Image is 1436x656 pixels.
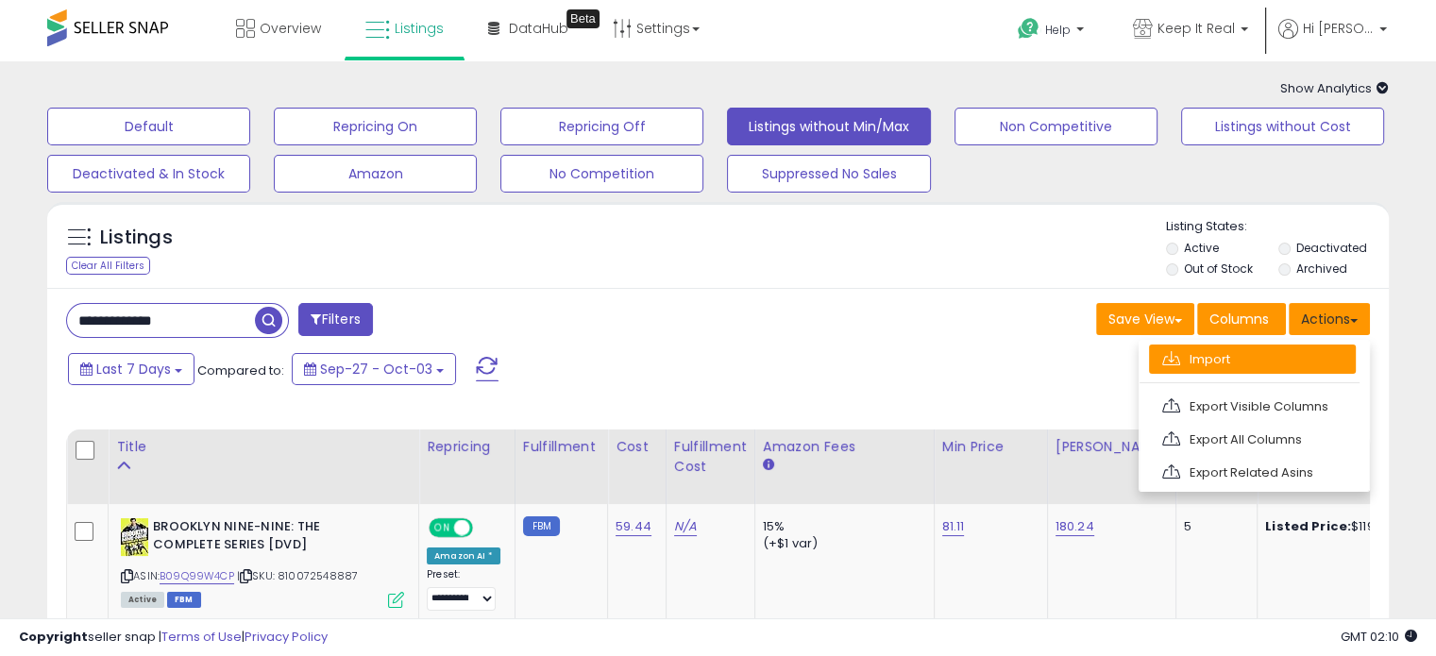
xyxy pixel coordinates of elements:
[942,437,1039,457] div: Min Price
[727,155,930,193] button: Suppressed No Sales
[320,360,432,378] span: Sep-27 - Oct-03
[616,437,658,457] div: Cost
[763,437,926,457] div: Amazon Fees
[500,155,703,193] button: No Competition
[1181,108,1384,145] button: Listings without Cost
[1149,345,1356,374] a: Import
[237,568,358,583] span: | SKU: 810072548887
[1017,17,1040,41] i: Get Help
[674,517,697,536] a: N/A
[1295,240,1366,256] label: Deactivated
[1184,261,1253,277] label: Out of Stock
[116,437,411,457] div: Title
[509,19,568,38] span: DataHub
[260,19,321,38] span: Overview
[1278,19,1387,61] a: Hi [PERSON_NAME]
[1341,628,1417,646] span: 2025-10-11 02:10 GMT
[427,547,500,564] div: Amazon AI *
[427,437,507,457] div: Repricing
[47,108,250,145] button: Default
[616,517,651,536] a: 59.44
[1149,458,1356,487] a: Export Related Asins
[1303,19,1374,38] span: Hi [PERSON_NAME]
[763,457,774,474] small: Amazon Fees.
[727,108,930,145] button: Listings without Min/Max
[431,520,454,536] span: ON
[1149,392,1356,421] a: Export Visible Columns
[1157,19,1235,38] span: Keep It Real
[121,518,148,556] img: 51tXgfFBrYL._SL40_.jpg
[160,568,234,584] a: B09Q99W4CP
[942,517,965,536] a: 81.11
[96,360,171,378] span: Last 7 Days
[274,155,477,193] button: Amazon
[292,353,456,385] button: Sep-27 - Oct-03
[1045,22,1071,38] span: Help
[1280,79,1389,97] span: Show Analytics
[1149,425,1356,454] a: Export All Columns
[1265,518,1422,535] div: $119.19
[47,155,250,193] button: Deactivated & In Stock
[955,108,1157,145] button: Non Competitive
[100,225,173,251] h5: Listings
[1096,303,1194,335] button: Save View
[523,437,600,457] div: Fulfillment
[1289,303,1370,335] button: Actions
[121,592,164,608] span: All listings currently available for purchase on Amazon
[566,9,600,28] div: Tooltip anchor
[470,520,500,536] span: OFF
[1295,261,1346,277] label: Archived
[19,629,328,647] div: seller snap | |
[763,518,920,535] div: 15%
[427,568,500,611] div: Preset:
[1166,218,1389,236] p: Listing States:
[523,516,560,536] small: FBM
[395,19,444,38] span: Listings
[1056,517,1094,536] a: 180.24
[121,518,404,606] div: ASIN:
[1184,240,1219,256] label: Active
[1184,518,1242,535] div: 5
[167,592,201,608] span: FBM
[1209,310,1269,328] span: Columns
[68,353,194,385] button: Last 7 Days
[1197,303,1286,335] button: Columns
[153,518,382,558] b: BROOKLYN NINE-NINE: THE COMPLETE SERIES [DVD]
[197,362,284,379] span: Compared to:
[161,628,242,646] a: Terms of Use
[245,628,328,646] a: Privacy Policy
[274,108,477,145] button: Repricing On
[66,257,150,275] div: Clear All Filters
[1003,3,1103,61] a: Help
[674,437,747,477] div: Fulfillment Cost
[500,108,703,145] button: Repricing Off
[763,535,920,552] div: (+$1 var)
[1265,517,1351,535] b: Listed Price:
[298,303,372,336] button: Filters
[1056,437,1168,457] div: [PERSON_NAME]
[19,628,88,646] strong: Copyright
